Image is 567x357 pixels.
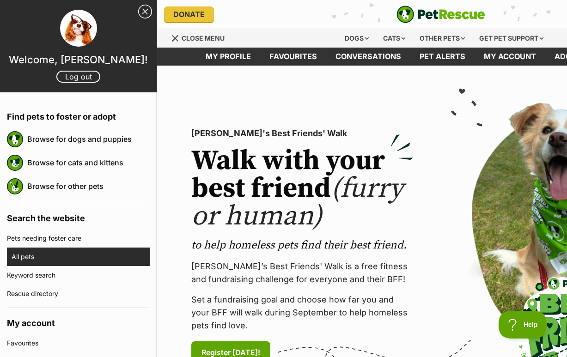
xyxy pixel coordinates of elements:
a: Browse for other pets [27,176,150,196]
div: Cats [377,29,412,48]
h4: My account [7,308,150,334]
img: petrescue logo [7,131,23,147]
a: Pet alerts [410,48,475,66]
a: Menu [171,29,231,46]
a: Close Sidebar [138,5,152,18]
a: Browse for cats and kittens [27,153,150,172]
a: Rescue directory [7,284,150,303]
a: Favourites [260,48,326,66]
span: (furry or human) [191,171,403,234]
h4: Search the website [7,203,150,229]
p: [PERSON_NAME]’s Best Friends' Walk is a free fitness and fundraising challenge for everyone and t... [191,260,413,286]
img: profile image [60,10,97,47]
div: Dogs [338,29,375,48]
a: Donate [164,6,214,22]
a: All pets [12,248,150,266]
img: petrescue logo [7,178,23,194]
a: My profile [196,48,260,66]
h2: Walk with your best friend [191,147,413,230]
p: Set a fundraising goal and choose how far you and your BFF will walk during September to help hom... [191,293,413,332]
span: Close menu [182,34,225,42]
iframe: Help Scout Beacon - Open [499,311,549,339]
div: Get pet support [473,29,550,48]
a: PetRescue [396,6,485,23]
a: Pets needing foster care [7,229,150,248]
p: [PERSON_NAME]'s Best Friends' Walk [191,127,413,140]
a: conversations [326,48,410,66]
div: Other pets [413,29,471,48]
a: Browse for dogs and puppies [27,129,150,149]
img: petrescue logo [7,155,23,171]
a: Keyword search [7,266,150,284]
p: to help homeless pets find their best friend. [191,238,413,253]
a: My account [475,48,545,66]
h4: Find pets to foster or adopt [7,102,150,127]
img: logo-e224e6f780fb5917bec1dbf3a21bbac754714ae5b6737aabdf751b685950b380.svg [396,6,485,23]
a: Favourites [7,334,150,352]
a: Log out [56,71,100,83]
